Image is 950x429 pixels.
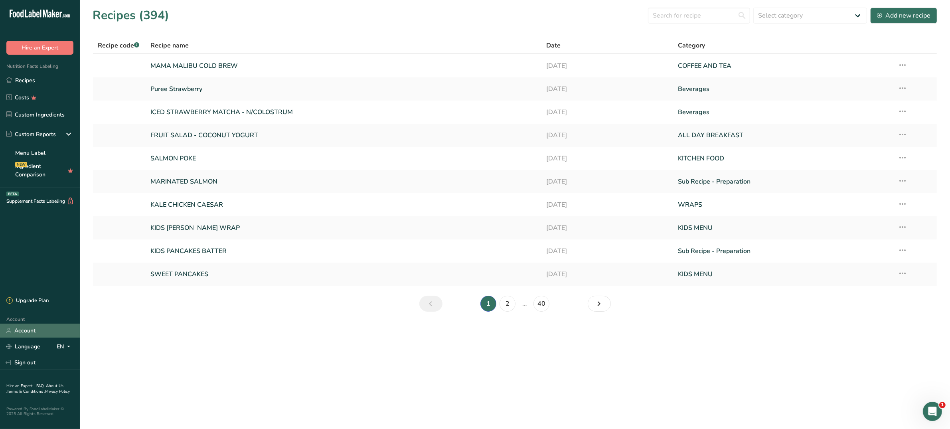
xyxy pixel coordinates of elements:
a: MAMA MALIBU COLD BREW [150,57,536,74]
div: NEW [15,162,27,167]
a: Privacy Policy [45,389,70,394]
div: Upgrade Plan [6,297,49,305]
a: KIDS PANCAKES BATTER [150,243,536,259]
div: BETA [6,192,19,196]
a: Page 40. [533,296,549,312]
a: WRAPS [678,196,888,213]
a: Previous page [419,296,442,312]
span: Category [678,41,705,50]
a: MARINATED SALMON [150,173,536,190]
input: Search for recipe [648,8,750,24]
div: EN [57,342,73,352]
a: Hire an Expert . [6,383,35,389]
span: 1 [939,402,946,408]
a: COFFEE AND TEA [678,57,888,74]
a: [DATE] [546,81,668,97]
a: Page 2. [500,296,515,312]
a: [DATE] [546,150,668,167]
a: About Us . [6,383,63,394]
a: Language [6,340,40,354]
a: [DATE] [546,104,668,121]
button: Add new recipe [870,8,937,24]
a: [DATE] [546,266,668,283]
a: SWEET PANCAKES [150,266,536,283]
a: ALL DAY BREAKFAST [678,127,888,144]
a: FAQ . [36,383,46,389]
a: Sub Recipe - Preparation [678,243,888,259]
a: KIDS [PERSON_NAME] WRAP [150,219,536,236]
button: Hire an Expert [6,41,73,55]
a: [DATE] [546,57,668,74]
div: Powered By FoodLabelMaker © 2025 All Rights Reserved [6,407,73,416]
div: Custom Reports [6,130,56,138]
a: [DATE] [546,196,668,213]
a: KITCHEN FOOD [678,150,888,167]
a: Puree Strawberry [150,81,536,97]
a: Terms & Conditions . [7,389,45,394]
a: Sub Recipe - Preparation [678,173,888,190]
a: ICED STRAWBERRY MATCHA - N/COLOSTRUM [150,104,536,121]
a: KIDS MENU [678,219,888,236]
a: [DATE] [546,173,668,190]
a: [DATE] [546,243,668,259]
div: Add new recipe [877,11,930,20]
span: Recipe name [150,41,189,50]
a: [DATE] [546,219,668,236]
span: Recipe code [98,41,139,50]
iframe: Intercom live chat [923,402,942,421]
a: Beverages [678,81,888,97]
a: [DATE] [546,127,668,144]
span: Date [546,41,561,50]
h1: Recipes (394) [93,6,169,24]
a: Next page [588,296,611,312]
a: FRUIT SALAD - COCONUT YOGURT [150,127,536,144]
a: KALE CHICKEN CAESAR [150,196,536,213]
a: SALMON POKE [150,150,536,167]
a: Beverages [678,104,888,121]
a: KIDS MENU [678,266,888,283]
